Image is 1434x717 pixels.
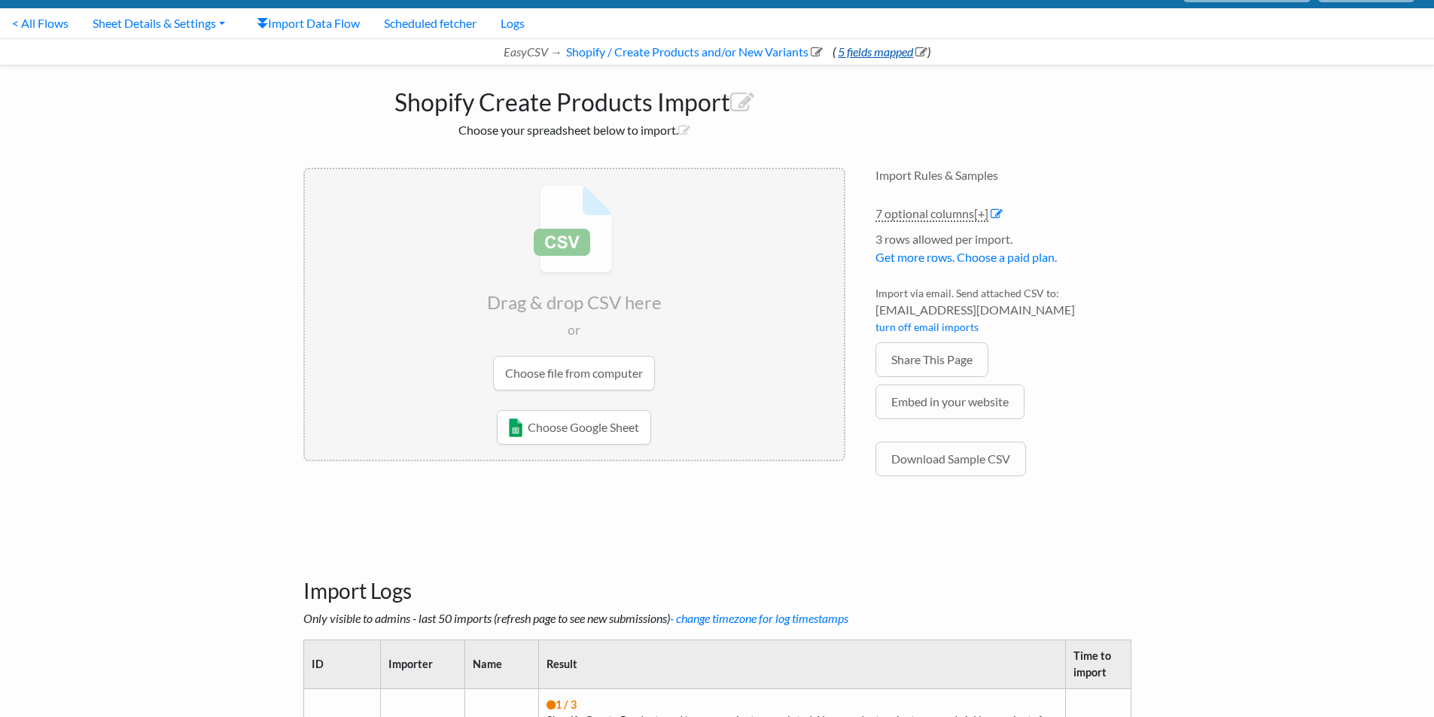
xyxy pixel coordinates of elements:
h3: Import Logs [303,541,1131,604]
a: Choose Google Sheet [497,410,651,445]
th: Importer [380,640,464,688]
span: 1 / 3 [547,698,577,711]
span: [EMAIL_ADDRESS][DOMAIN_NAME] [875,301,1131,319]
h1: Shopify Create Products Import [303,81,845,117]
a: Scheduled fetcher [372,8,489,38]
a: Sheet Details & Settings [81,8,237,38]
h2: Choose your spreadsheet below to import. [303,123,845,137]
th: Time to import [1065,640,1131,688]
a: Shopify / Create Products and/or New Variants [564,44,823,59]
a: Download Sample CSV [875,442,1026,476]
a: turn off email imports [875,321,979,333]
i: EasyCSV → [504,44,562,59]
li: Import via email. Send attached CSV to: [875,285,1131,342]
i: Only visible to admins - last 50 imports (refresh page to see new submissions) [303,611,848,625]
a: Share This Page [875,342,988,377]
a: 5 fields mapped [836,44,927,59]
h4: Import Rules & Samples [875,168,1131,182]
th: ID [303,640,380,688]
li: 3 rows allowed per import. [875,230,1131,274]
span: [+] [974,206,988,220]
a: Import Data Flow [245,8,372,38]
th: Name [464,640,538,688]
a: 7 optional columns[+] [875,206,988,222]
a: Get more rows. Choose a paid plan. [875,250,1057,264]
a: - change timezone for log timestamps [670,611,848,625]
span: ( ) [833,44,930,59]
a: Logs [489,8,537,38]
a: Embed in your website [875,384,1025,419]
th: Result [538,640,1065,688]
